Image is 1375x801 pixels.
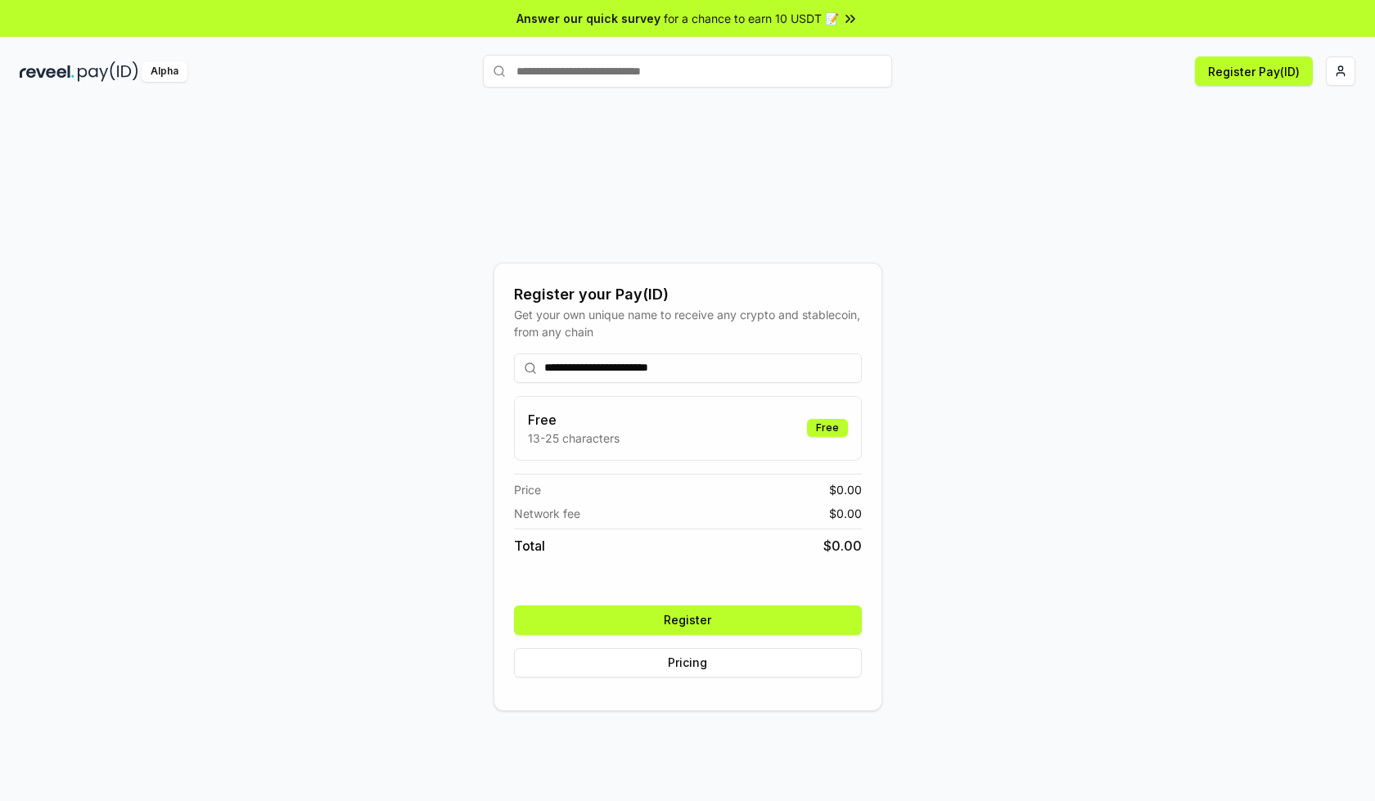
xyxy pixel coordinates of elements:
button: Register [514,605,862,635]
div: Register your Pay(ID) [514,283,862,306]
span: Answer our quick survey [516,10,660,27]
span: Total [514,536,545,556]
img: pay_id [78,61,138,82]
p: 13-25 characters [528,430,620,447]
div: Alpha [142,61,187,82]
img: reveel_dark [20,61,74,82]
h3: Free [528,410,620,430]
span: $ 0.00 [829,481,862,498]
div: Get your own unique name to receive any crypto and stablecoin, from any chain [514,306,862,340]
span: $ 0.00 [823,536,862,556]
button: Pricing [514,648,862,677]
div: Free [807,419,848,437]
span: Price [514,481,541,498]
span: $ 0.00 [829,505,862,522]
span: for a chance to earn 10 USDT 📝 [664,10,839,27]
span: Network fee [514,505,580,522]
button: Register Pay(ID) [1195,56,1313,86]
